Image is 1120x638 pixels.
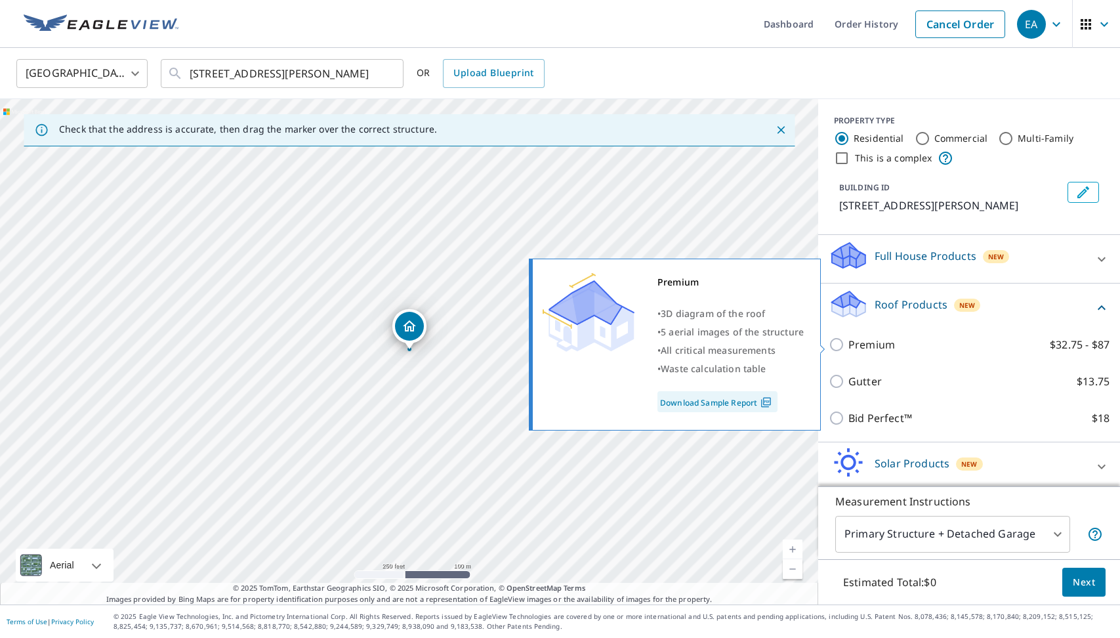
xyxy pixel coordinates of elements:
[855,152,932,165] label: This is a complex
[1092,410,1110,426] p: $18
[915,11,1005,38] a: Cancel Order
[453,65,533,81] span: Upload Blueprint
[114,612,1113,631] p: © 2025 Eagle View Technologies, Inc. and Pictometry International Corp. All Rights Reserved. Repo...
[661,344,776,356] span: All critical measurements
[829,448,1110,485] div: Solar ProductsNew
[7,618,94,626] p: |
[233,583,585,594] span: © 2025 TomTom, Earthstar Geographics SIO, © 2025 Microsoft Corporation, ©
[835,494,1103,509] p: Measurement Instructions
[875,248,976,264] p: Full House Products
[783,559,802,579] a: Current Level 17, Zoom Out
[1017,10,1046,39] div: EA
[46,549,78,582] div: Aerial
[51,617,94,626] a: Privacy Policy
[1087,526,1103,542] span: Your report will include the primary structure and a detached garage if one exists.
[854,132,904,145] label: Residential
[1068,182,1099,203] button: Edit building 1
[16,55,148,92] div: [GEOGRAPHIC_DATA]
[839,198,1062,213] p: [STREET_ADDRESS][PERSON_NAME]
[829,240,1110,278] div: Full House ProductsNew
[839,182,890,193] p: BUILDING ID
[661,307,765,320] span: 3D diagram of the roof
[7,617,47,626] a: Terms of Use
[783,540,802,559] a: Current Level 17, Zoom In
[835,516,1070,553] div: Primary Structure + Detached Garage
[657,391,778,412] a: Download Sample Report
[875,297,947,312] p: Roof Products
[24,14,178,34] img: EV Logo
[757,396,775,408] img: Pdf Icon
[1073,574,1095,591] span: Next
[657,273,804,291] div: Premium
[59,123,437,135] p: Check that the address is accurate, then drag the marker over the correct structure.
[833,568,947,597] p: Estimated Total: $0
[657,341,804,360] div: •
[657,305,804,323] div: •
[657,323,804,341] div: •
[834,115,1104,127] div: PROPERTY TYPE
[1077,373,1110,389] p: $13.75
[934,132,988,145] label: Commercial
[661,362,766,375] span: Waste calculation table
[772,121,789,138] button: Close
[1050,337,1110,352] p: $32.75 - $87
[961,459,977,469] span: New
[661,326,804,338] span: 5 aerial images of the structure
[1018,132,1073,145] label: Multi-Family
[564,583,585,593] a: Terms
[507,583,562,593] a: OpenStreetMap
[875,456,949,471] p: Solar Products
[1062,568,1106,597] button: Next
[959,300,975,310] span: New
[988,251,1004,262] span: New
[417,59,545,88] div: OR
[657,360,804,378] div: •
[543,273,634,352] img: Premium
[829,289,1110,326] div: Roof ProductsNew
[848,337,895,352] p: Premium
[848,410,912,426] p: Bid Perfect™
[16,549,114,582] div: Aerial
[443,59,544,88] a: Upload Blueprint
[848,373,882,389] p: Gutter
[392,309,426,350] div: Dropped pin, building 1, Residential property, 7307 La Mancha Grand Prairie, TX 75054
[190,55,377,92] input: Search by address or latitude-longitude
